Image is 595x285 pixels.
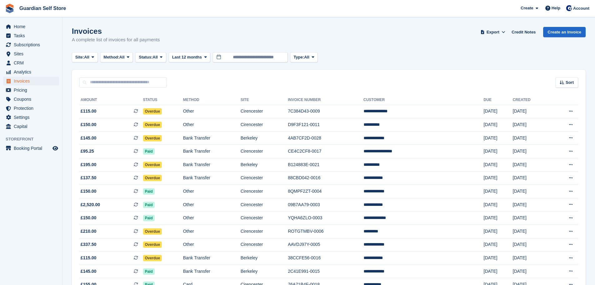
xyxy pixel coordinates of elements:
[483,171,513,185] td: [DATE]
[183,105,240,118] td: Other
[14,113,51,122] span: Settings
[14,22,51,31] span: Home
[104,54,120,60] span: Method:
[75,54,84,60] span: Site:
[240,211,288,225] td: Cirencester
[288,211,364,225] td: YQHA6ZLO-0003
[573,5,589,12] span: Account
[143,162,162,168] span: Overdue
[513,171,551,185] td: [DATE]
[183,185,240,198] td: Other
[552,5,560,11] span: Help
[183,158,240,172] td: Bank Transfer
[81,268,97,275] span: £145.00
[513,145,551,158] td: [DATE]
[3,144,59,153] a: menu
[240,171,288,185] td: Cirencester
[240,145,288,158] td: Cirencester
[183,118,240,132] td: Other
[153,54,158,60] span: All
[143,122,162,128] span: Overdue
[14,68,51,76] span: Analytics
[513,265,551,278] td: [DATE]
[183,225,240,238] td: Other
[3,31,59,40] a: menu
[183,198,240,211] td: Other
[513,185,551,198] td: [DATE]
[172,54,202,60] span: Last 12 months
[14,40,51,49] span: Subscriptions
[288,171,364,185] td: 88CBD042-0016
[14,104,51,113] span: Protection
[513,225,551,238] td: [DATE]
[566,79,574,86] span: Sort
[14,144,51,153] span: Booking Portal
[3,68,59,76] a: menu
[81,188,97,195] span: £150.00
[240,131,288,145] td: Berkeley
[81,255,97,261] span: £115.00
[81,228,97,235] span: £210.00
[364,95,484,105] th: Customer
[513,131,551,145] td: [DATE]
[483,252,513,265] td: [DATE]
[143,228,162,235] span: Overdue
[3,86,59,94] a: menu
[183,252,240,265] td: Bank Transfer
[143,148,155,155] span: Paid
[183,145,240,158] td: Bank Transfer
[14,122,51,131] span: Capital
[483,198,513,211] td: [DATE]
[240,265,288,278] td: Berkeley
[483,145,513,158] td: [DATE]
[240,185,288,198] td: Cirencester
[288,105,364,118] td: 7C384D43-0009
[3,104,59,113] a: menu
[304,54,310,60] span: All
[3,77,59,85] a: menu
[81,148,94,155] span: £95.25
[513,198,551,211] td: [DATE]
[240,95,288,105] th: Site
[183,238,240,252] td: Other
[288,145,364,158] td: CE4C2CF8-0017
[183,171,240,185] td: Bank Transfer
[81,215,97,221] span: £150.00
[183,211,240,225] td: Other
[513,238,551,252] td: [DATE]
[513,105,551,118] td: [DATE]
[288,265,364,278] td: 2C41E991-0015
[240,118,288,132] td: Cirencester
[483,95,513,105] th: Due
[143,268,155,275] span: Paid
[483,185,513,198] td: [DATE]
[566,5,572,11] img: Tom Scott
[183,95,240,105] th: Method
[183,131,240,145] td: Bank Transfer
[290,52,318,63] button: Type: All
[483,238,513,252] td: [DATE]
[14,95,51,104] span: Coupons
[119,54,125,60] span: All
[288,225,364,238] td: ROTGTMBV-0006
[288,95,364,105] th: Invoice Number
[513,95,551,105] th: Created
[3,22,59,31] a: menu
[288,118,364,132] td: D9F3F121-0011
[81,175,97,181] span: £137.50
[72,52,98,63] button: Site: All
[52,145,59,152] a: Preview store
[14,49,51,58] span: Sites
[240,252,288,265] td: Berkeley
[143,215,155,221] span: Paid
[14,77,51,85] span: Invoices
[521,5,533,11] span: Create
[143,255,162,261] span: Overdue
[139,54,152,60] span: Status:
[483,131,513,145] td: [DATE]
[487,29,499,35] span: Export
[17,3,68,13] a: Guardian Self Store
[14,59,51,67] span: CRM
[3,40,59,49] a: menu
[288,238,364,252] td: AAVDJ97Y-0005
